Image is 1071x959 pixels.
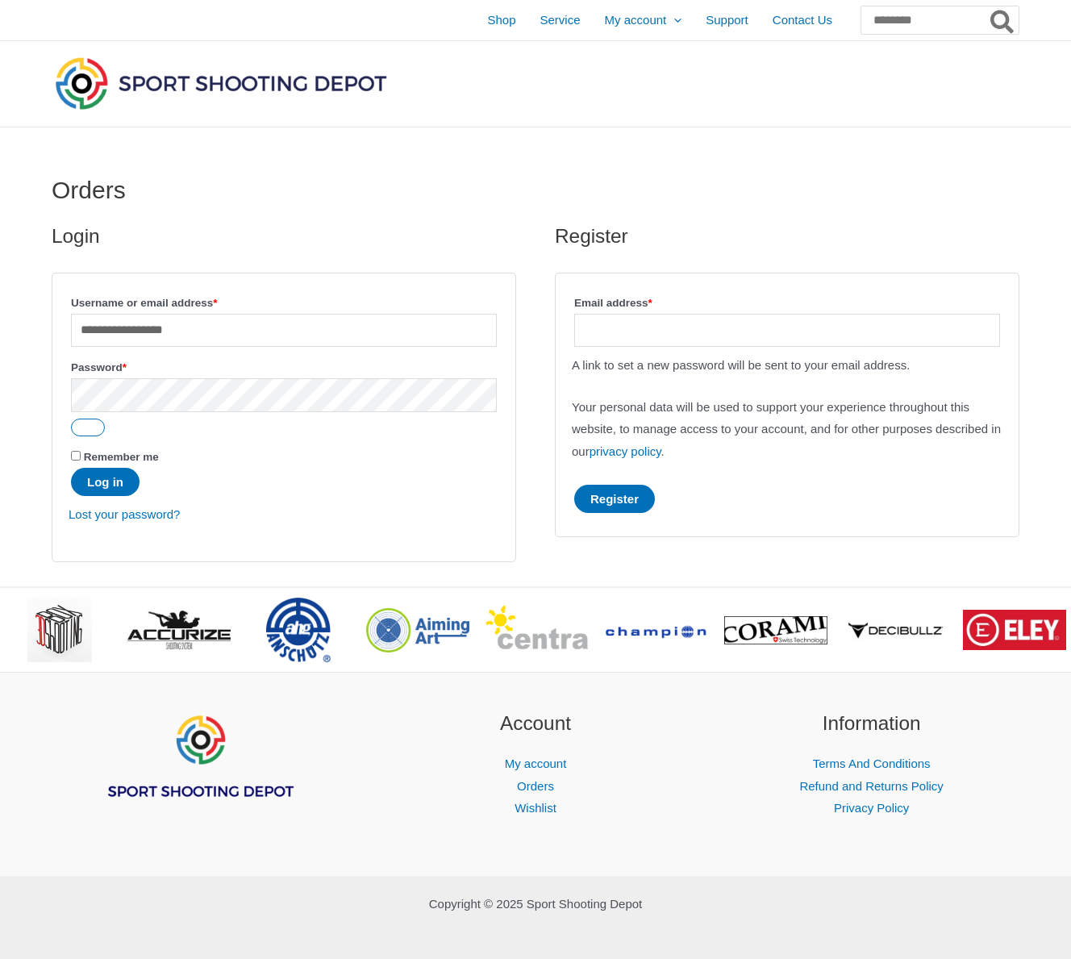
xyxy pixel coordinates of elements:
[71,292,497,314] label: Username or email address
[799,779,943,793] a: Refund and Returns Policy
[517,779,554,793] a: Orders
[723,709,1019,739] h2: Information
[69,507,180,521] a: Lost your password?
[813,757,931,770] a: Terms And Conditions
[71,468,140,496] button: Log in
[574,292,1000,314] label: Email address
[963,610,1066,650] img: brand logo
[52,709,348,840] aside: Footer Widget 1
[84,451,159,463] span: Remember me
[590,444,661,458] a: privacy policy
[52,176,1019,205] h1: Orders
[555,223,1019,249] h2: Register
[52,53,390,113] img: Sport Shooting Depot
[505,757,567,770] a: My account
[388,753,684,820] nav: Account
[71,419,105,436] button: Show password
[987,6,1019,34] button: Search
[574,485,655,513] button: Register
[388,709,684,819] aside: Footer Widget 2
[572,354,1002,377] p: A link to set a new password will be sent to your email address.
[52,223,516,249] h2: Login
[834,801,909,815] a: Privacy Policy
[572,396,1002,464] p: Your personal data will be used to support your experience throughout this website, to manage acc...
[723,753,1019,820] nav: Information
[71,356,497,378] label: Password
[515,801,556,815] a: Wishlist
[388,709,684,739] h2: Account
[52,893,1019,915] p: Copyright © 2025 Sport Shooting Depot
[723,709,1019,819] aside: Footer Widget 3
[71,451,81,461] input: Remember me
